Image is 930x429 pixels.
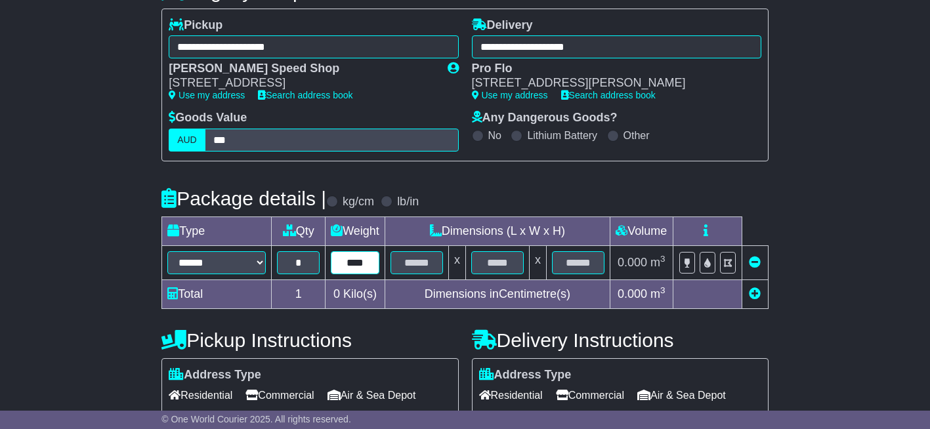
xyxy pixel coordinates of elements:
span: Residential [169,385,232,405]
td: Type [162,216,272,245]
label: Lithium Battery [527,129,597,142]
div: Pro Flo [472,62,748,76]
sup: 3 [660,285,666,295]
label: Address Type [479,368,572,382]
span: Commercial [556,385,624,405]
label: lb/in [397,195,419,209]
h4: Package details | [161,188,326,209]
span: Commercial [245,385,314,405]
label: Pickup [169,18,222,33]
a: Search address book [258,90,352,100]
span: © One World Courier 2025. All rights reserved. [161,414,351,424]
label: kg/cm [343,195,374,209]
label: Delivery [472,18,533,33]
sup: 3 [660,254,666,264]
td: 1 [272,279,326,308]
td: Volume [610,216,673,245]
span: Air & Sea Depot [328,385,416,405]
td: Kilo(s) [326,279,385,308]
h4: Delivery Instructions [472,329,769,351]
span: Residential [479,385,543,405]
td: Dimensions in Centimetre(s) [385,279,610,308]
td: Total [162,279,272,308]
span: Air & Sea Depot [637,385,726,405]
h4: Pickup Instructions [161,329,458,351]
label: Any Dangerous Goods? [472,111,618,125]
label: Other [624,129,650,142]
td: x [448,245,465,279]
label: No [488,129,501,142]
a: Use my address [169,90,245,100]
a: Search address book [561,90,656,100]
a: Use my address [472,90,548,100]
label: Address Type [169,368,261,382]
div: [PERSON_NAME] Speed Shop [169,62,434,76]
div: [STREET_ADDRESS] [169,76,434,91]
span: m [650,287,666,300]
span: 0 [333,287,340,300]
span: m [650,256,666,269]
td: Dimensions (L x W x H) [385,216,610,245]
td: Qty [272,216,326,245]
span: 0.000 [618,256,647,269]
td: Weight [326,216,385,245]
td: x [529,245,546,279]
a: Add new item [749,287,761,300]
label: AUD [169,129,205,152]
a: Remove this item [749,256,761,269]
div: [STREET_ADDRESS][PERSON_NAME] [472,76,748,91]
label: Goods Value [169,111,247,125]
span: 0.000 [618,287,647,300]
